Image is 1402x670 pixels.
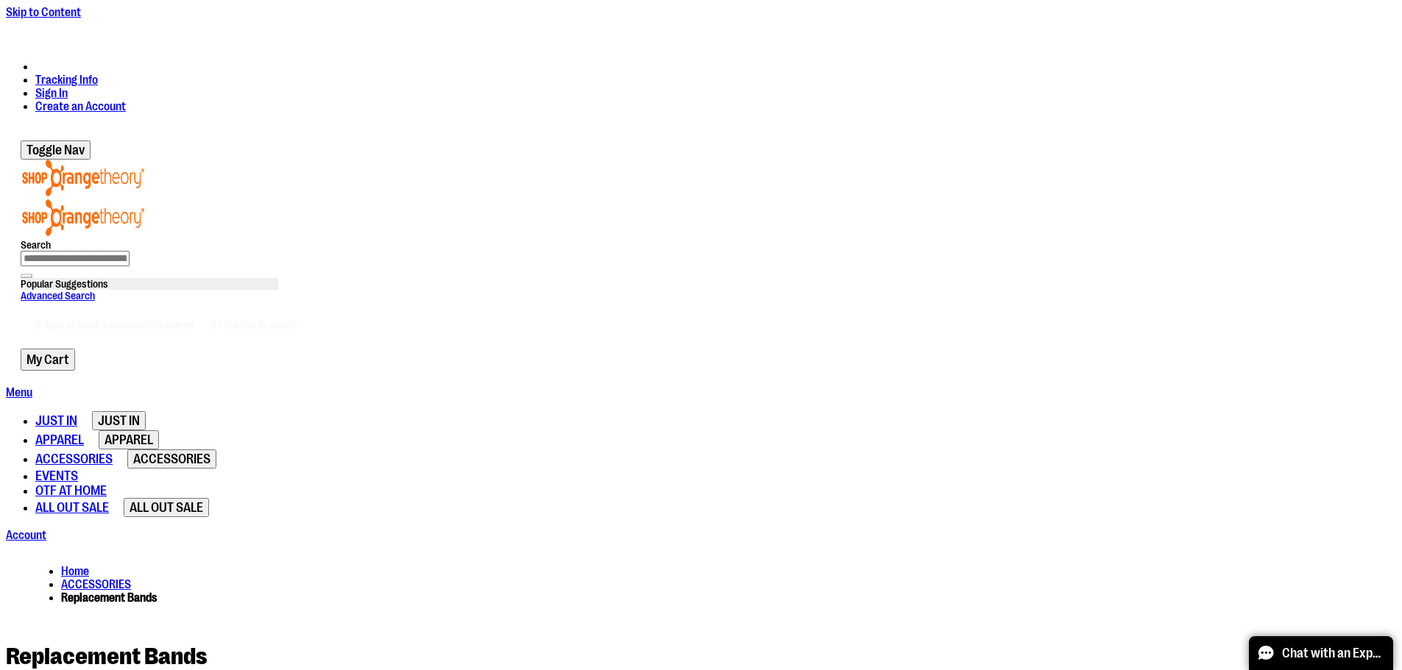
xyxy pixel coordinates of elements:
[133,452,210,466] span: ACCESSORIES
[26,352,69,367] span: My Cart
[35,319,194,331] span: # Type at least 3 character to search
[210,319,300,331] span: # Hit enter to search
[35,468,78,483] span: EVENTS
[21,274,32,278] button: Search
[6,6,81,19] a: Skip to Content
[6,529,46,542] a: Account
[6,643,208,670] span: Replacement Bands
[605,19,797,32] p: FREE Shipping, orders over $150.
[35,100,126,113] a: Create an Account
[1249,636,1393,670] button: Chat with an Expert
[21,239,51,251] span: Search
[35,500,109,515] span: ALL OUT SALE
[763,19,797,32] a: Details
[35,432,84,447] span: APPAREL
[21,140,91,160] button: Toggle Nav
[35,413,77,428] span: JUST IN
[130,500,203,515] span: ALL OUT SALE
[61,578,131,591] a: ACCESSORIES
[21,278,278,290] div: Popular Suggestions
[35,452,113,466] span: ACCESSORIES
[61,591,157,605] strong: Replacement Bands
[21,160,146,196] img: Shop Orangetheory
[35,74,98,87] a: Tracking Info
[6,19,1396,49] div: Promotional banner
[26,143,85,157] span: Toggle Nav
[21,199,146,236] img: Shop Orangetheory
[61,565,89,578] a: Home
[35,483,107,498] span: OTF AT HOME
[21,349,75,371] button: My Cart
[6,386,32,399] a: Menu
[35,87,68,100] a: Sign In
[105,432,153,447] span: APPAREL
[98,413,140,428] span: JUST IN
[21,290,95,302] a: Advanced Search
[1282,646,1384,660] span: Chat with an Expert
